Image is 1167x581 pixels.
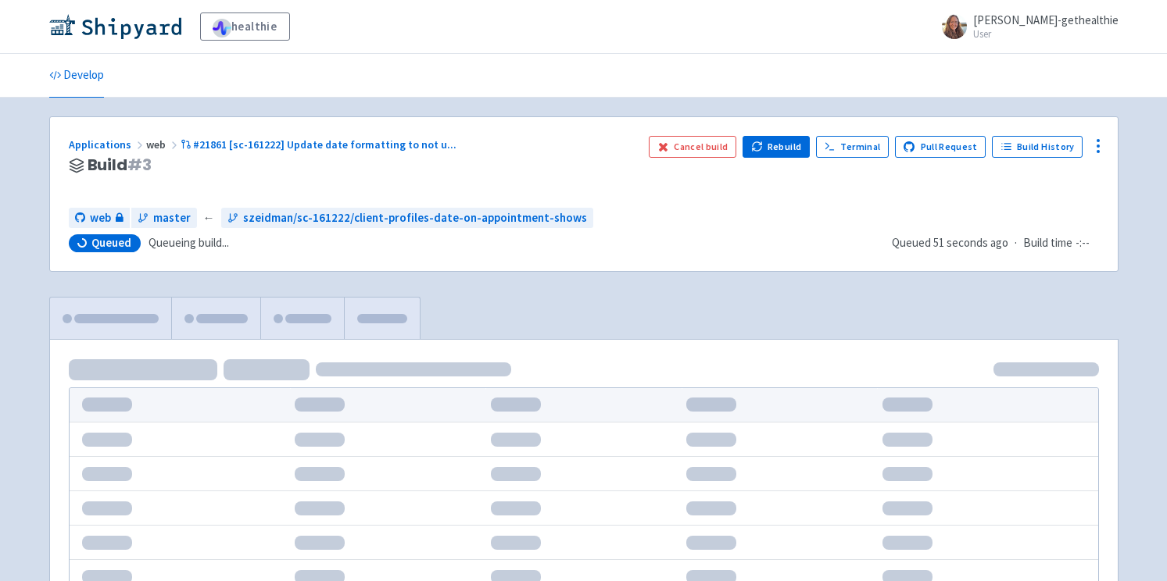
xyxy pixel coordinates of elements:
span: Build [88,156,152,174]
span: master [153,209,191,227]
a: master [131,208,197,229]
span: Queued [91,235,131,251]
span: [PERSON_NAME]-gethealthie [973,12,1119,27]
a: Develop [49,54,104,98]
span: ← [203,209,215,227]
img: Shipyard logo [49,14,181,39]
div: · [892,234,1099,252]
span: web [146,137,181,151]
span: Build time [1023,234,1072,252]
a: Terminal [816,136,889,158]
span: szeidman/sc-161222/client-profiles-date-on-appointment-shows [243,209,587,227]
a: Applications [69,137,146,151]
small: User [973,29,1119,39]
span: Queueing build... [149,234,229,252]
a: Pull Request [895,136,986,158]
time: 51 seconds ago [933,235,1008,250]
span: Queued [892,235,1008,250]
span: -:-- [1076,234,1090,252]
button: Rebuild [743,136,810,158]
span: #21861 [sc-161222] Update date formatting to not u ... [193,137,456,151]
a: [PERSON_NAME]-gethealthie User [933,14,1119,39]
a: healthie [200,12,290,41]
span: # 3 [127,154,152,176]
a: web [69,208,130,229]
a: szeidman/sc-161222/client-profiles-date-on-appointment-shows [221,208,593,229]
a: Build History [992,136,1083,158]
span: web [90,209,111,227]
button: Cancel build [649,136,737,158]
a: #21861 [sc-161222] Update date formatting to not u... [181,137,460,151]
